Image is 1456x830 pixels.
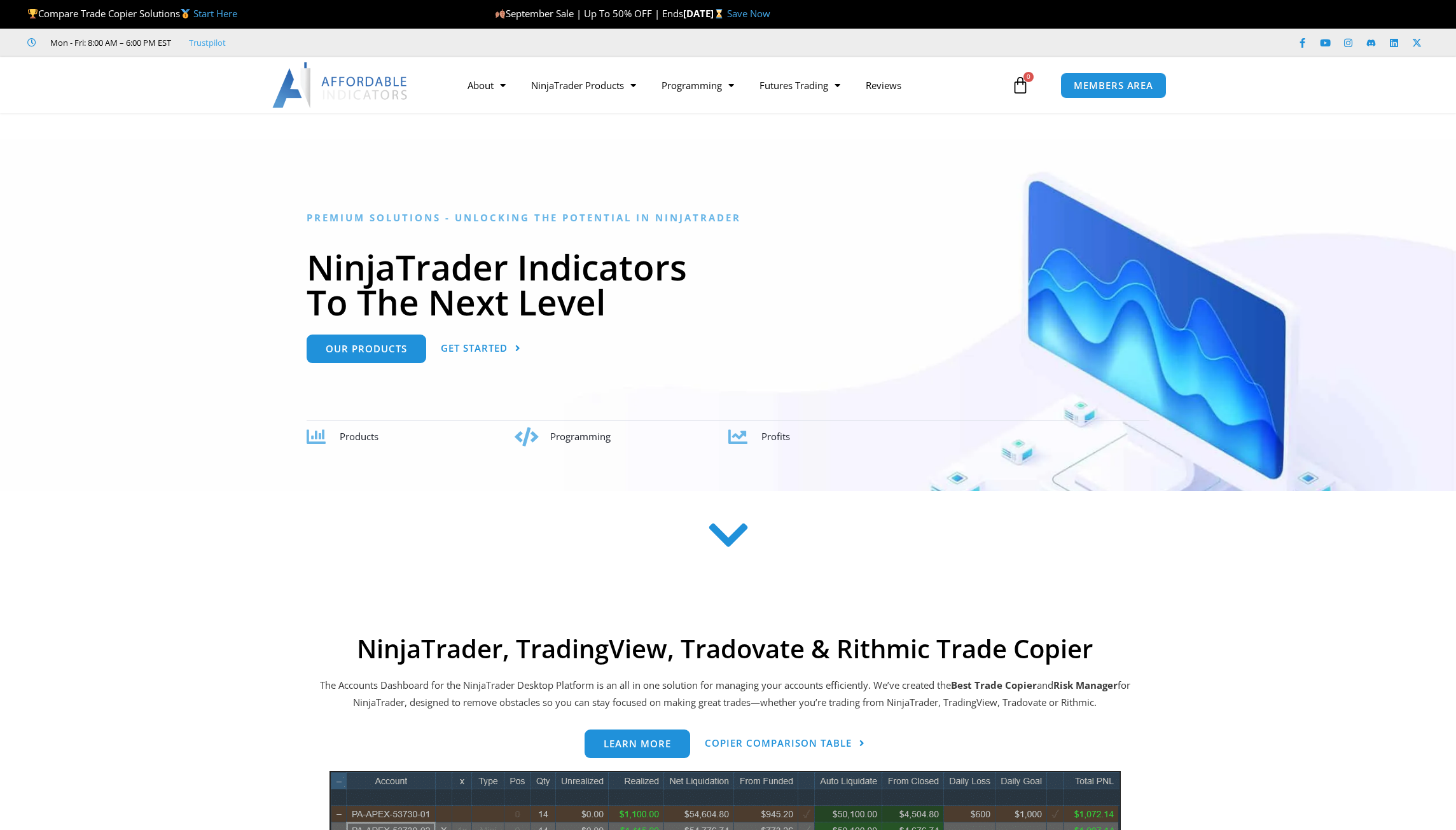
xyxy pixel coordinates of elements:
nav: Menu [455,71,1008,100]
a: Programming [649,71,747,100]
a: About [455,71,518,100]
a: Our Products [307,335,426,363]
a: Futures Trading [747,71,853,100]
span: Programming [550,430,611,443]
a: Get Started [441,335,521,363]
img: 🍂 [496,9,505,18]
img: LogoAI | Affordable Indicators – NinjaTrader [272,62,409,108]
span: Products [340,430,378,443]
strong: [DATE] [683,7,727,20]
h6: Premium Solutions - Unlocking the Potential in NinjaTrader [307,212,1149,224]
img: ⌛ [714,9,724,18]
span: Copier Comparison Table [705,738,852,748]
h1: NinjaTrader Indicators To The Next Level [307,249,1149,319]
strong: Risk Manager [1053,679,1118,691]
span: 0 [1023,72,1034,82]
a: Copier Comparison Table [705,730,865,758]
b: Best Trade Copier [951,679,1037,691]
img: 🥇 [181,9,190,18]
a: Save Now [727,7,770,20]
a: Start Here [193,7,237,20]
span: Our Products [326,344,407,354]
span: Mon - Fri: 8:00 AM – 6:00 PM EST [47,35,171,50]
span: Profits [761,430,790,443]
span: Compare Trade Copier Solutions [27,7,237,20]
a: Reviews [853,71,914,100]
span: September Sale | Up To 50% OFF | Ends [495,7,683,20]
h2: NinjaTrader, TradingView, Tradovate & Rithmic Trade Copier [318,633,1132,664]
span: Get Started [441,343,508,353]
a: MEMBERS AREA [1060,73,1167,99]
span: MEMBERS AREA [1074,81,1153,90]
a: NinjaTrader Products [518,71,649,100]
span: Learn more [604,739,671,749]
img: 🏆 [28,9,38,18]
a: Learn more [585,730,690,758]
a: 0 [992,67,1048,104]
p: The Accounts Dashboard for the NinjaTrader Desktop Platform is an all in one solution for managin... [318,677,1132,712]
a: Trustpilot [189,35,226,50]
